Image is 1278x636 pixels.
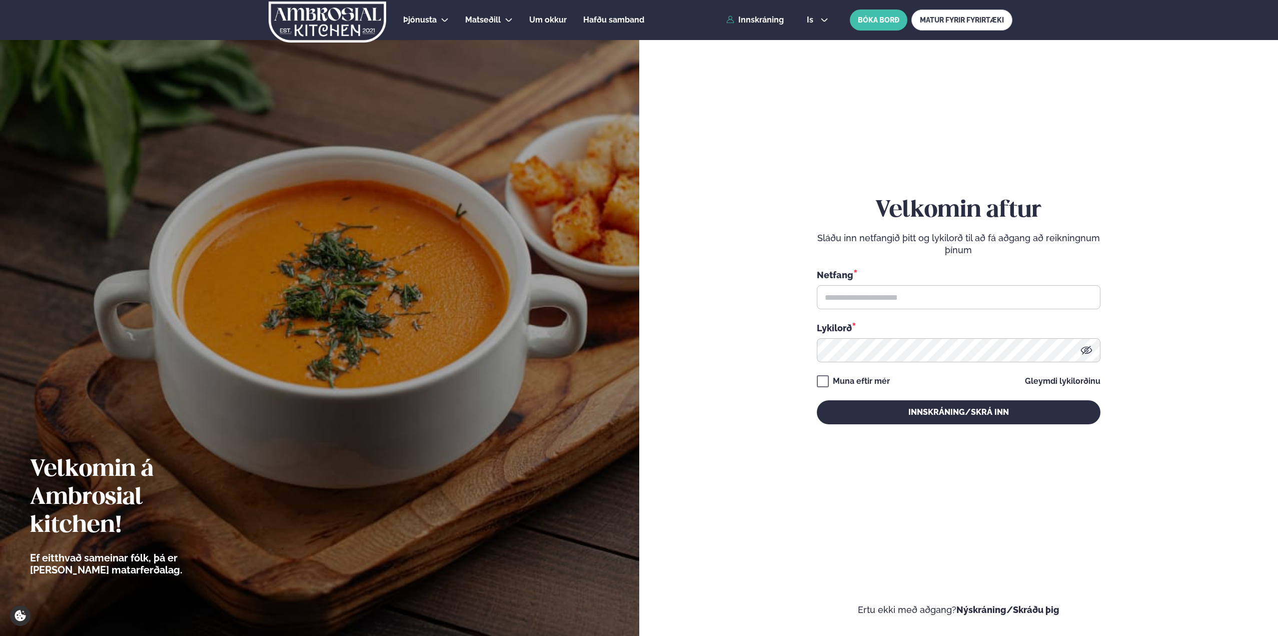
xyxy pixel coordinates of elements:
[726,16,784,25] a: Innskráning
[465,14,501,26] a: Matseðill
[669,604,1248,616] p: Ertu ekki með aðgang?
[583,14,644,26] a: Hafðu samband
[403,15,437,25] span: Þjónusta
[817,321,1100,334] div: Lykilorð
[817,232,1100,256] p: Sláðu inn netfangið þitt og lykilorð til að fá aðgang að reikningnum þínum
[817,197,1100,225] h2: Velkomin aftur
[10,605,31,626] a: Cookie settings
[403,14,437,26] a: Þjónusta
[850,10,907,31] button: BÓKA BORÐ
[911,10,1012,31] a: MATUR FYRIR FYRIRTÆKI
[807,16,816,24] span: is
[529,15,567,25] span: Um okkur
[465,15,501,25] span: Matseðill
[268,2,387,43] img: logo
[529,14,567,26] a: Um okkur
[817,268,1100,281] div: Netfang
[583,15,644,25] span: Hafðu samband
[817,400,1100,424] button: Innskráning/Skrá inn
[1025,377,1100,385] a: Gleymdi lykilorðinu
[799,16,836,24] button: is
[956,604,1059,615] a: Nýskráning/Skráðu þig
[30,552,238,576] p: Ef eitthvað sameinar fólk, þá er [PERSON_NAME] matarferðalag.
[30,456,238,540] h2: Velkomin á Ambrosial kitchen!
